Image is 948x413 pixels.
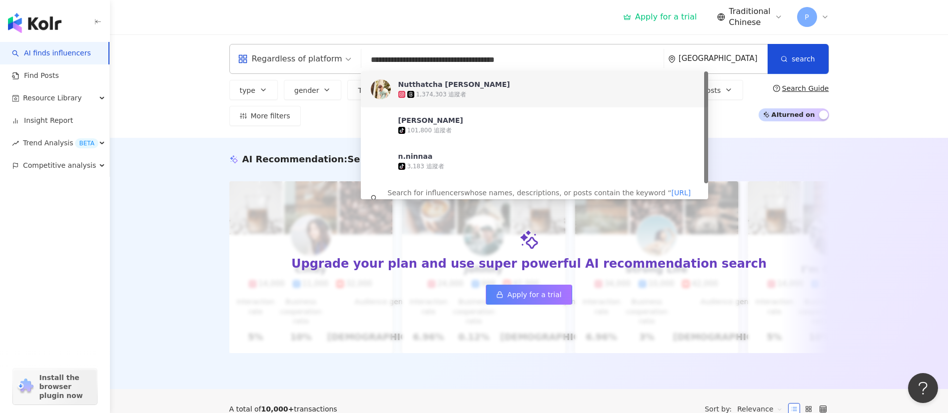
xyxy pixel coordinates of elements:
font: 10,000+ [261,405,294,413]
font: Trend Analysis [23,139,73,147]
button: More filters [229,106,301,126]
font: Apply for a trial [507,291,561,299]
font: Apply for a trial [635,12,697,21]
font: type [240,86,255,94]
font: gender [294,86,319,94]
font: search [792,55,815,63]
font: Sort by: [705,405,732,413]
a: searchAI finds influencers [12,48,91,58]
button: Tracking number [347,80,439,100]
iframe: Help Scout Beacon - Open [908,373,938,403]
font: [GEOGRAPHIC_DATA] [679,54,758,63]
a: Apply for a trial [623,12,697,22]
span: question-circle [773,85,780,92]
button: Estimated cooperation costs [611,80,743,100]
font: Search Guide [782,84,829,92]
button: View rate [539,80,605,100]
font: View rate [549,86,582,94]
font: Tracking number [358,86,416,94]
font: Upgrade your plan and use super powerful AI recommendation search [291,257,767,271]
font: Install the browser plugin now [39,374,83,400]
font: Traditional Chinese [729,6,771,27]
font: Relevance [737,405,773,413]
span: rise [12,140,19,147]
img: logo [8,13,61,33]
a: Find Posts [12,71,59,81]
font: Estimated cooperation costs [621,86,721,94]
font: Regardless of platform [252,54,342,63]
font: A total of [229,405,261,413]
span: environment [668,55,676,63]
font: transactions [294,405,337,413]
button: type [229,80,278,100]
font: AI Recommendation [242,154,344,164]
font: Resource Library [23,94,82,102]
font: Selected High-Quality Internet Celebrities [347,154,560,164]
div: BETA [75,138,98,148]
a: chrome extensionInstall the browser plugin now [13,369,97,405]
button: Interaction rate [445,80,533,100]
font: More filters [251,112,290,120]
button: gender [284,80,342,100]
font: : [344,154,347,164]
span: P [805,11,809,22]
button: search [768,44,829,74]
a: Insight Report [12,116,73,126]
font: Competitive analysis [23,161,96,169]
font: Interaction rate [456,86,510,94]
a: Apply for a trial [486,285,572,305]
img: chrome extension [16,379,35,395]
span: appstore [238,54,248,64]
